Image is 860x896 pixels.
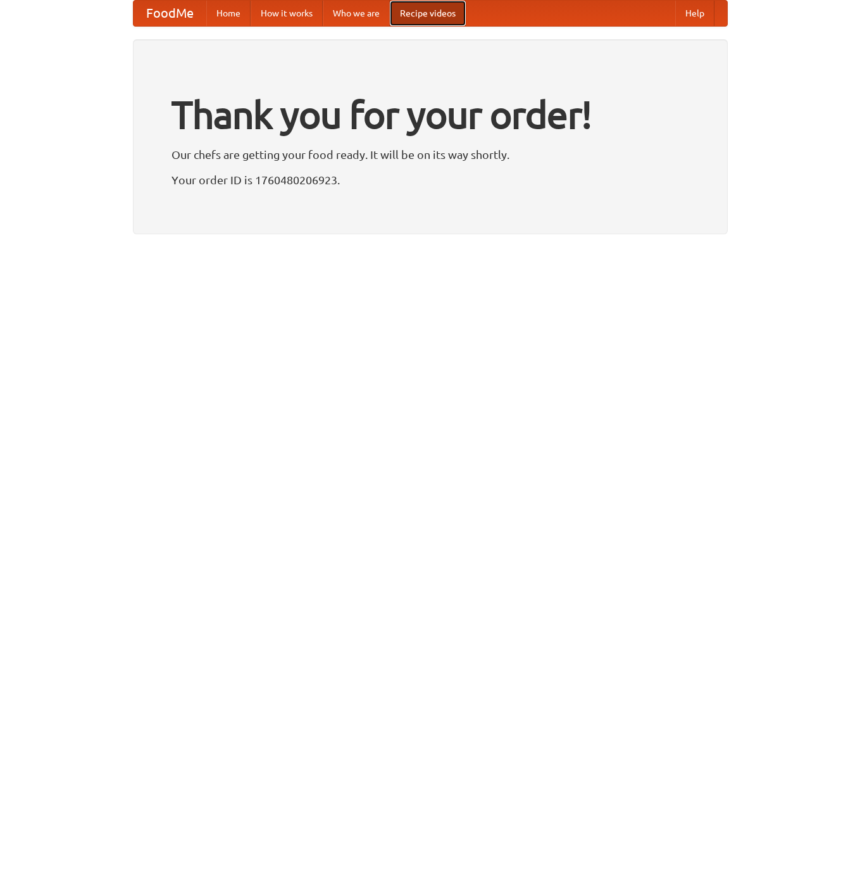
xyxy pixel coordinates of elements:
[134,1,206,26] a: FoodMe
[171,84,689,145] h1: Thank you for your order!
[323,1,390,26] a: Who we are
[206,1,251,26] a: Home
[171,145,689,164] p: Our chefs are getting your food ready. It will be on its way shortly.
[675,1,714,26] a: Help
[251,1,323,26] a: How it works
[390,1,466,26] a: Recipe videos
[171,170,689,189] p: Your order ID is 1760480206923.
